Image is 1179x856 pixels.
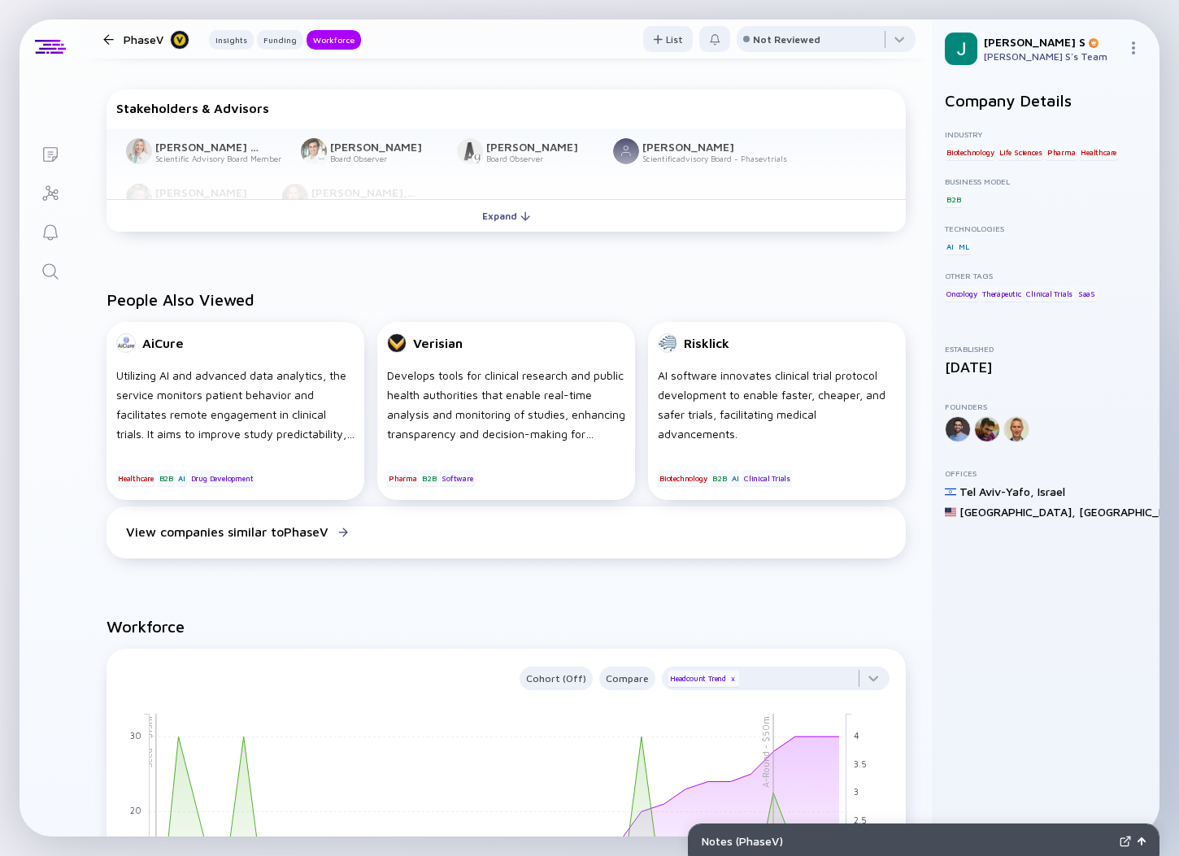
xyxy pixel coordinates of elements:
[959,484,1034,498] div: Tel Aviv-Yafo ,
[957,238,971,254] div: ML
[984,50,1120,63] div: [PERSON_NAME] S's Team
[945,224,1146,233] div: Technologies
[742,470,792,486] div: Clinical Trials
[711,470,728,486] div: B2B
[387,366,625,444] div: Develops tools for clinical research and public health authorities that enable real-time analysis...
[176,470,187,486] div: AI
[643,26,693,52] button: List
[945,144,995,160] div: Biotechnology
[107,199,906,232] button: Expand
[1038,484,1065,498] div: Israel
[413,336,463,350] div: Verisian
[599,669,655,688] div: Compare
[20,250,80,289] a: Search
[307,32,361,48] div: Workforce
[1120,836,1131,847] img: Expand Notes
[945,129,1146,139] div: Industry
[387,470,419,486] div: Pharma
[702,834,1113,848] div: Notes ( PhaseV )
[981,285,1023,302] div: Therapeutic
[945,486,956,498] img: Israel Flag
[945,468,1146,478] div: Offices
[209,30,254,50] button: Insights
[124,29,189,50] div: PhaseV
[107,322,364,506] a: AiCureUtilizing AI and advanced data analytics, the service monitors patient behavior and facilit...
[599,667,655,690] button: Compare
[440,470,474,486] div: Software
[959,505,1076,519] div: [GEOGRAPHIC_DATA] ,
[520,669,593,688] div: Cohort (Off)
[209,32,254,48] div: Insights
[472,203,540,228] div: Expand
[945,344,1146,354] div: Established
[945,91,1146,110] h2: Company Details
[658,470,708,486] div: Biotechnology
[984,35,1120,49] div: [PERSON_NAME] S
[945,176,1146,186] div: Business Model
[116,366,355,444] div: Utilizing AI and advanced data analytics, the service monitors patient behavior and facilitates r...
[945,402,1146,411] div: Founders
[20,133,80,172] a: Lists
[257,32,303,48] div: Funding
[20,172,80,211] a: Investor Map
[131,806,142,816] tspan: 20
[945,191,962,207] div: B2B
[107,617,906,636] h2: Workforce
[126,524,328,539] div: View companies similar to PhaseV
[1025,285,1074,302] div: Clinical Trials
[945,238,955,254] div: AI
[1077,285,1097,302] div: SaaS
[730,470,741,486] div: AI
[668,671,739,687] div: Headcount Trend
[116,470,155,486] div: Healthcare
[20,211,80,250] a: Reminders
[1046,144,1077,160] div: Pharma
[854,815,867,825] tspan: 2.5
[998,144,1043,160] div: Life Sciences
[945,506,956,518] img: United States Flag
[377,322,635,506] a: VerisianDevelops tools for clinical research and public health authorities that enable real-time ...
[1127,41,1140,54] img: Menu
[643,27,693,52] div: List
[648,322,906,506] a: RisklickAI software innovates clinical trial protocol development to enable faster, cheaper, and ...
[728,674,737,684] div: x
[945,271,1146,280] div: Other Tags
[753,33,820,46] div: Not Reviewed
[945,33,977,65] img: Jon Profile Picture
[257,30,303,50] button: Funding
[658,366,896,444] div: AI software innovates clinical trial protocol development to enable faster, cheaper, and safer tr...
[116,101,896,115] div: Stakeholders & Advisors
[107,290,906,309] h2: People Also Viewed
[684,336,729,350] div: Risklick
[854,731,859,741] tspan: 4
[1138,837,1146,845] img: Open Notes
[520,667,593,690] button: Cohort (Off)
[142,336,184,350] div: AiCure
[158,470,175,486] div: B2B
[945,358,1146,376] div: [DATE]
[131,731,142,741] tspan: 30
[307,30,361,50] button: Workforce
[420,470,437,486] div: B2B
[854,787,859,797] tspan: 3
[945,285,978,302] div: Oncology
[854,758,867,769] tspan: 3.5
[189,470,255,486] div: Drug Development
[1079,144,1118,160] div: Healthcare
